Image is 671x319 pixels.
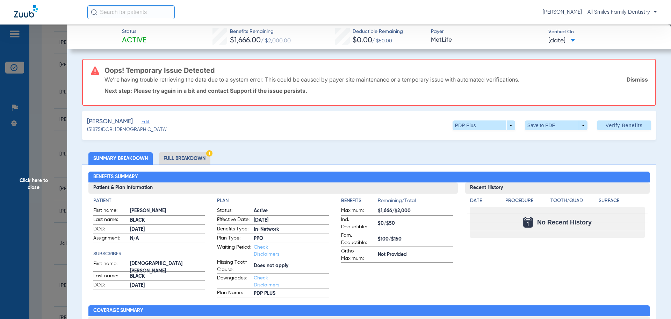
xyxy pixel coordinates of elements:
span: Not Provided [378,251,453,258]
input: Search for patients [87,5,175,19]
span: [DATE] [254,217,329,224]
span: Verified On [548,28,660,36]
h4: Plan [217,197,329,204]
app-breakdown-title: Tooth/Quad [550,197,597,207]
h2: Benefits Summary [88,172,650,183]
span: Payer [431,28,542,35]
app-breakdown-title: Benefits [341,197,378,207]
span: / $50.00 [372,39,392,43]
span: [DATE] [548,36,575,45]
span: $0.00 [353,37,372,44]
span: $0/$50 [378,220,453,227]
h4: Surface [599,197,645,204]
button: Verify Benefits [597,120,651,130]
span: $1,666.00 [230,37,261,44]
h4: Patient [93,197,205,204]
h4: Benefits [341,197,378,204]
img: error-icon [91,67,99,75]
span: Waiting Period: [217,244,251,258]
iframe: Chat Widget [636,285,671,319]
button: Save to PDF [525,120,587,130]
h3: Oops! Temporary Issue Detected [104,67,648,74]
img: Search Icon [91,9,97,15]
img: Zuub Logo [14,5,38,18]
span: Deductible Remaining [353,28,403,35]
span: [PERSON_NAME] [130,207,205,215]
span: Last name: [93,272,128,281]
span: [DATE] [130,226,205,233]
a: Check Disclaimers [254,245,279,257]
span: First name: [93,207,128,215]
span: $100/$150 [378,236,453,243]
h3: Recent History [465,182,650,194]
span: Maximum: [341,207,375,215]
a: Check Disclaimers [254,276,279,287]
span: BLACK [130,273,205,280]
span: [DEMOGRAPHIC_DATA][PERSON_NAME] [130,264,205,271]
span: [PERSON_NAME] [87,117,133,126]
span: Status: [217,207,251,215]
span: $1,666/$2,000 [378,207,453,215]
span: [DATE] [130,282,205,289]
h2: Coverage Summary [88,305,650,317]
span: Does not apply [254,262,329,270]
span: No Recent History [537,219,592,226]
img: Calendar [523,217,533,228]
span: Effective Date: [217,216,251,224]
span: / $2,000.00 [261,38,291,44]
span: Edit [142,119,148,126]
span: DOB: [93,282,128,290]
span: Assignment: [93,235,128,243]
span: Plan Name: [217,289,251,298]
span: [PERSON_NAME] - All Smiles Family Dentistry [543,9,657,16]
p: Next step: Please try again in a bit and contact Support if the issue persists. [104,87,648,94]
app-breakdown-title: Surface [599,197,645,207]
li: Full Breakdown [159,152,210,165]
span: Benefits Type: [217,226,251,234]
h4: Subscriber [93,250,205,258]
span: Active [254,207,329,215]
span: MetLife [431,36,542,44]
span: BLACK [130,217,205,224]
span: Plan Type: [217,235,251,243]
img: Hazard [206,150,212,157]
h4: Procedure [505,197,548,204]
span: PDP PLUS [254,290,329,297]
a: Dismiss [627,76,648,83]
span: Ortho Maximum: [341,248,375,262]
span: (31875) DOB: [DEMOGRAPHIC_DATA] [87,126,167,133]
span: Downgrades: [217,275,251,289]
span: Remaining/Total [378,197,453,207]
span: First name: [93,260,128,271]
h4: Tooth/Quad [550,197,597,204]
span: Active [122,36,146,46]
span: Verify Benefits [606,123,643,128]
span: Status [122,28,146,35]
span: Fam. Deductible: [341,232,375,247]
span: N/A [130,235,205,242]
li: Summary Breakdown [88,152,153,165]
span: PPO [254,235,329,242]
p: We’re having trouble retrieving the data due to a system error. This could be caused by payer sit... [104,76,519,83]
app-breakdown-title: Date [470,197,499,207]
span: Benefits Remaining [230,28,291,35]
h4: Date [470,197,499,204]
app-breakdown-title: Procedure [505,197,548,207]
span: In-Network [254,226,329,233]
span: Last name: [93,216,128,224]
span: DOB: [93,226,128,234]
span: Missing Tooth Clause: [217,259,251,273]
button: PDP Plus [453,120,515,130]
h3: Patient & Plan Information [88,182,458,194]
span: Ind. Deductible: [341,216,375,231]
